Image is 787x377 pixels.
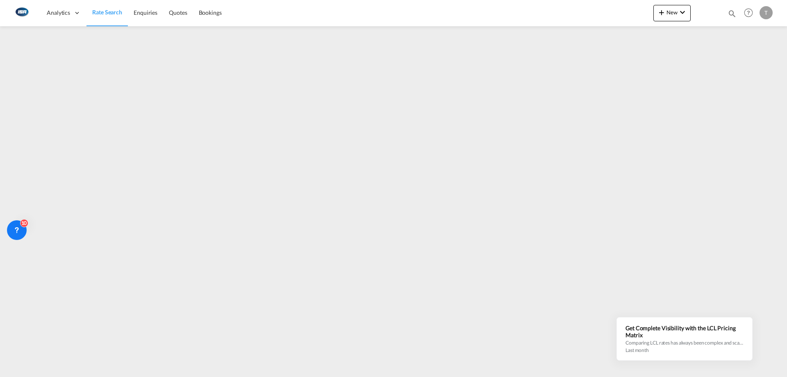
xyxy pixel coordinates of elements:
[728,9,737,18] md-icon: icon-magnify
[92,9,122,16] span: Rate Search
[760,6,773,19] div: T
[653,5,691,21] button: icon-plus 400-fgNewicon-chevron-down
[742,6,755,20] span: Help
[678,7,687,17] md-icon: icon-chevron-down
[742,6,760,21] div: Help
[12,4,31,22] img: 1aa151c0c08011ec8d6f413816f9a227.png
[657,9,687,16] span: New
[169,9,187,16] span: Quotes
[47,9,70,17] span: Analytics
[134,9,157,16] span: Enquiries
[657,7,666,17] md-icon: icon-plus 400-fg
[728,9,737,21] div: icon-magnify
[199,9,222,16] span: Bookings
